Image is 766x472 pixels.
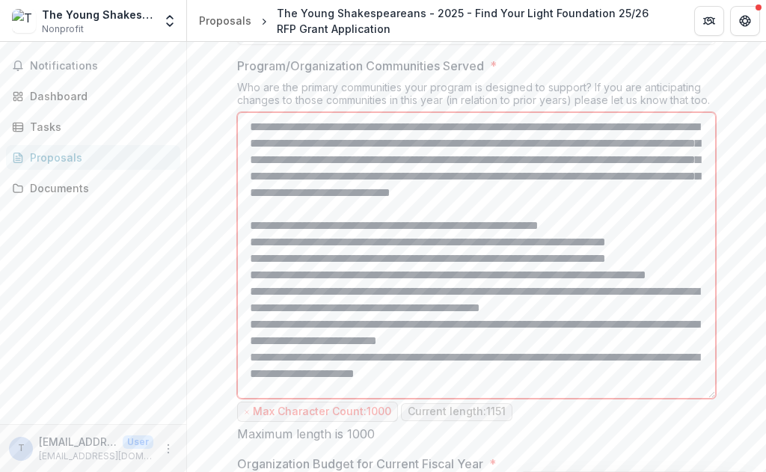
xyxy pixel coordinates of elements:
p: Max Character Count: 1000 [253,405,391,418]
p: Current length: 1151 [408,405,506,418]
div: Who are the primary communities your program is designed to support? If you are anticipating chan... [237,81,716,112]
div: Proposals [30,150,168,165]
div: Dashboard [30,88,168,104]
span: Notifications [30,60,174,73]
button: More [159,440,177,458]
div: Tasks [30,119,168,135]
a: Proposals [6,145,180,170]
a: Dashboard [6,84,180,108]
span: Nonprofit [42,22,84,36]
div: The Young Shakespeareans [42,7,153,22]
div: Maximum length is 1000 [237,425,716,443]
p: [EMAIL_ADDRESS][DOMAIN_NAME] [39,434,117,450]
a: Tasks [6,114,180,139]
button: Partners [694,6,724,36]
button: Get Help [730,6,760,36]
p: [EMAIL_ADDRESS][DOMAIN_NAME] [39,450,153,463]
a: Documents [6,176,180,200]
a: Proposals [193,10,257,31]
img: The Young Shakespeareans [12,9,36,33]
p: User [123,435,153,449]
div: The Young Shakespeareans - 2025 - Find Your Light Foundation 25/26 RFP Grant Application [277,5,670,37]
nav: breadcrumb [193,2,676,40]
button: Open entity switcher [159,6,180,36]
div: theyoungshakespeareans@gmail.com [18,444,25,453]
div: Documents [30,180,168,196]
p: Program/Organization Communities Served [237,57,484,75]
button: Notifications [6,54,180,78]
div: Proposals [199,13,251,28]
